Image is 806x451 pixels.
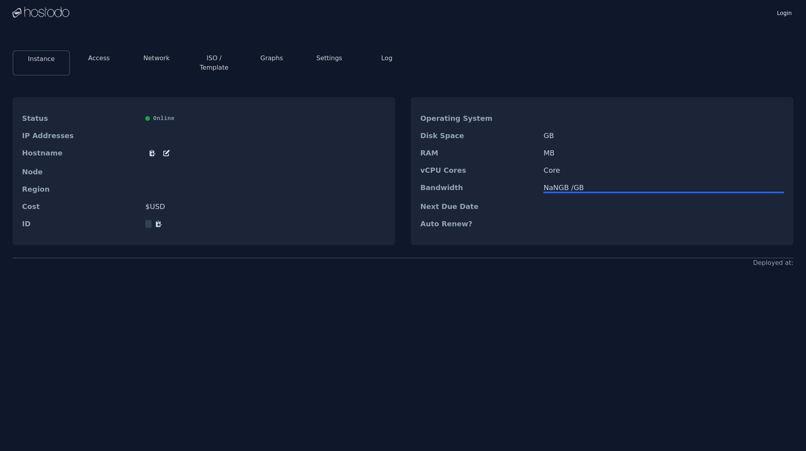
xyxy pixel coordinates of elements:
[13,7,69,18] img: Logo
[420,132,537,140] dt: Disk Space
[261,54,283,63] button: Graphs
[381,54,393,63] button: Log
[143,54,170,63] button: Network
[543,132,784,140] dd: GB
[420,184,537,193] dt: Bandwidth
[775,7,793,17] a: Login
[192,54,237,72] button: ISO / Template
[753,258,793,268] div: Deployed at:
[543,149,784,157] dd: MB
[420,203,537,211] dt: Next Due Date
[543,166,784,174] dd: Core
[145,115,386,122] div: Online
[420,115,537,122] dt: Operating System
[420,220,537,228] dt: Auto Renew?
[22,220,139,228] dt: ID
[22,185,139,193] dt: Region
[420,166,537,174] dt: vCPU Cores
[88,54,110,63] button: Access
[145,203,386,211] dd: $ USD
[543,184,784,192] div: NaN GB / GB
[316,54,342,63] button: Settings
[22,203,139,211] dt: Cost
[22,149,139,159] dt: Hostname
[420,149,537,157] dt: RAM
[22,132,139,140] dt: IP Addresses
[22,168,139,176] dt: Node
[22,115,139,122] dt: Status
[28,54,55,64] button: Instance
